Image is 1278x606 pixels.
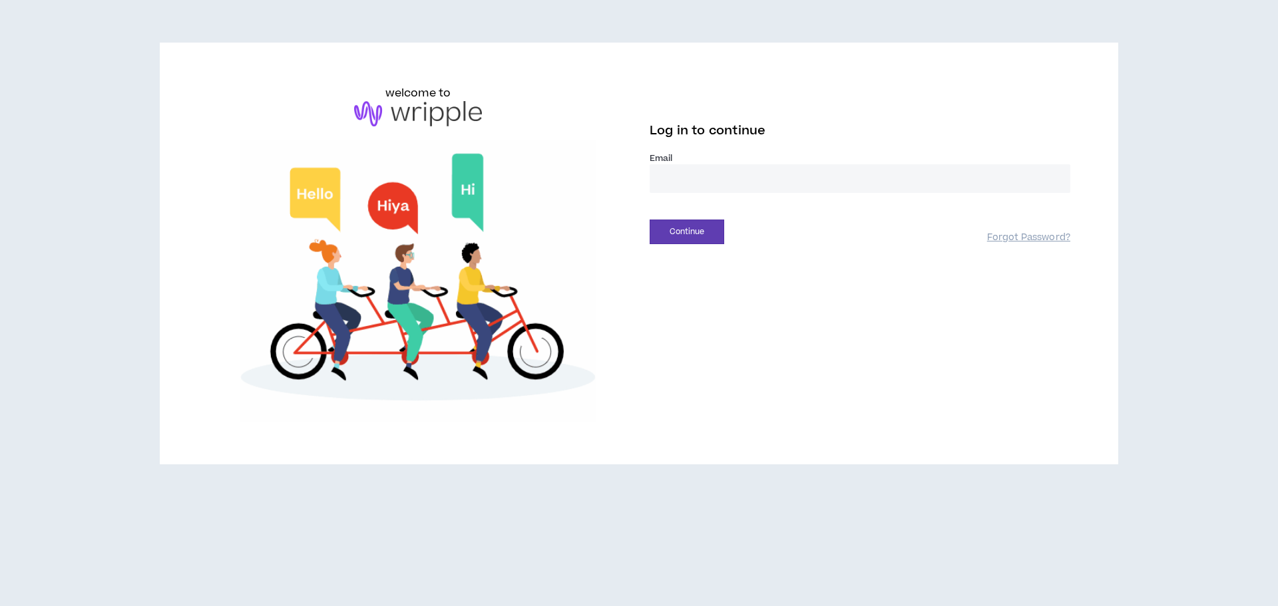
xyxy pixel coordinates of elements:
[650,122,765,139] span: Log in to continue
[987,231,1070,244] a: Forgot Password?
[650,220,724,244] button: Continue
[650,152,1070,164] label: Email
[385,85,451,101] h6: welcome to
[354,101,482,126] img: logo-brand.png
[208,140,628,422] img: Welcome to Wripple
